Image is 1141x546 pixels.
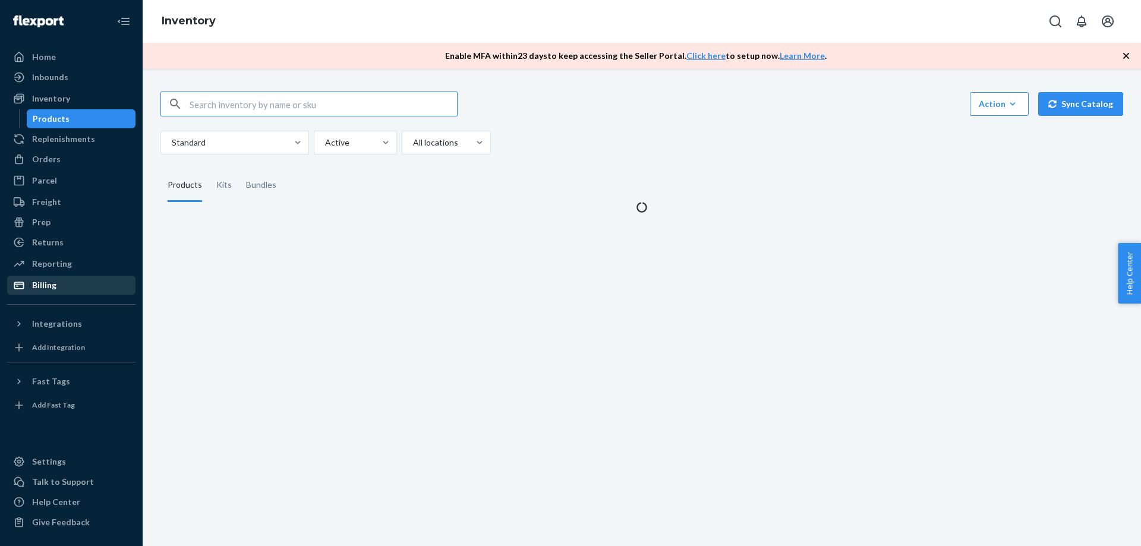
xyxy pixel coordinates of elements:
[32,133,95,145] div: Replenishments
[7,314,135,333] button: Integrations
[216,169,232,202] div: Kits
[780,51,825,61] a: Learn More
[7,192,135,212] a: Freight
[412,137,413,149] input: All locations
[32,342,85,352] div: Add Integration
[13,15,64,27] img: Flexport logo
[7,372,135,391] button: Fast Tags
[7,213,135,232] a: Prep
[1038,92,1123,116] button: Sync Catalog
[32,318,82,330] div: Integrations
[32,496,80,508] div: Help Center
[32,216,51,228] div: Prep
[1096,10,1120,33] button: Open account menu
[152,4,225,39] ol: breadcrumbs
[190,92,457,116] input: Search inventory by name or sku
[32,93,70,105] div: Inventory
[32,258,72,270] div: Reporting
[112,10,135,33] button: Close Navigation
[7,513,135,532] button: Give Feedback
[7,89,135,108] a: Inventory
[32,153,61,165] div: Orders
[1070,10,1093,33] button: Open notifications
[7,493,135,512] a: Help Center
[168,169,202,202] div: Products
[162,14,216,27] a: Inventory
[32,375,70,387] div: Fast Tags
[33,113,70,125] div: Products
[324,137,325,149] input: Active
[27,109,136,128] a: Products
[1118,243,1141,304] button: Help Center
[32,279,56,291] div: Billing
[7,68,135,87] a: Inbounds
[32,400,75,410] div: Add Fast Tag
[32,476,94,488] div: Talk to Support
[7,276,135,295] a: Billing
[7,233,135,252] a: Returns
[171,137,172,149] input: Standard
[7,396,135,415] a: Add Fast Tag
[32,51,56,63] div: Home
[32,236,64,248] div: Returns
[7,338,135,357] a: Add Integration
[970,92,1029,116] button: Action
[32,196,61,208] div: Freight
[32,71,68,83] div: Inbounds
[32,456,66,468] div: Settings
[7,452,135,471] a: Settings
[7,472,135,491] a: Talk to Support
[7,150,135,169] a: Orders
[1044,10,1067,33] button: Open Search Box
[7,171,135,190] a: Parcel
[246,169,276,202] div: Bundles
[32,516,90,528] div: Give Feedback
[979,98,1020,110] div: Action
[7,48,135,67] a: Home
[7,130,135,149] a: Replenishments
[445,50,827,62] p: Enable MFA within 23 days to keep accessing the Seller Portal. to setup now. .
[686,51,726,61] a: Click here
[7,254,135,273] a: Reporting
[32,175,57,187] div: Parcel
